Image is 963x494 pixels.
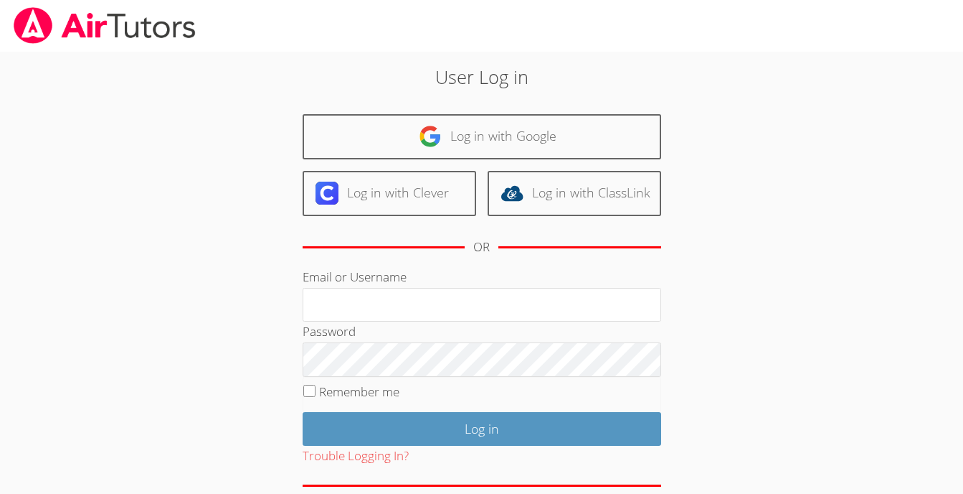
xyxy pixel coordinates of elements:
[222,63,741,90] h2: User Log in
[12,7,197,44] img: airtutors_banner-c4298cdbf04f3fff15de1276eac7730deb9818008684d7c2e4769d2f7ddbe033.png
[319,383,399,400] label: Remember me
[303,323,356,340] label: Password
[419,125,442,148] img: google-logo-50288ca7cdecda66e5e0955fdab243c47b7ad437acaf1139b6f446037453330a.svg
[303,171,476,216] a: Log in with Clever
[473,237,490,258] div: OR
[303,269,407,285] label: Email or Username
[488,171,661,216] a: Log in with ClassLink
[303,412,661,446] input: Log in
[303,446,409,467] button: Trouble Logging In?
[501,182,523,205] img: classlink-logo-d6bb404cc1216ec64c9a2012d9dc4662098be43eaf13dc465df04b49fa7ab582.svg
[303,114,661,159] a: Log in with Google
[316,182,338,205] img: clever-logo-6eab21bc6e7a338710f1a6ff85c0baf02591cd810cc4098c63d3a4b26e2feb20.svg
